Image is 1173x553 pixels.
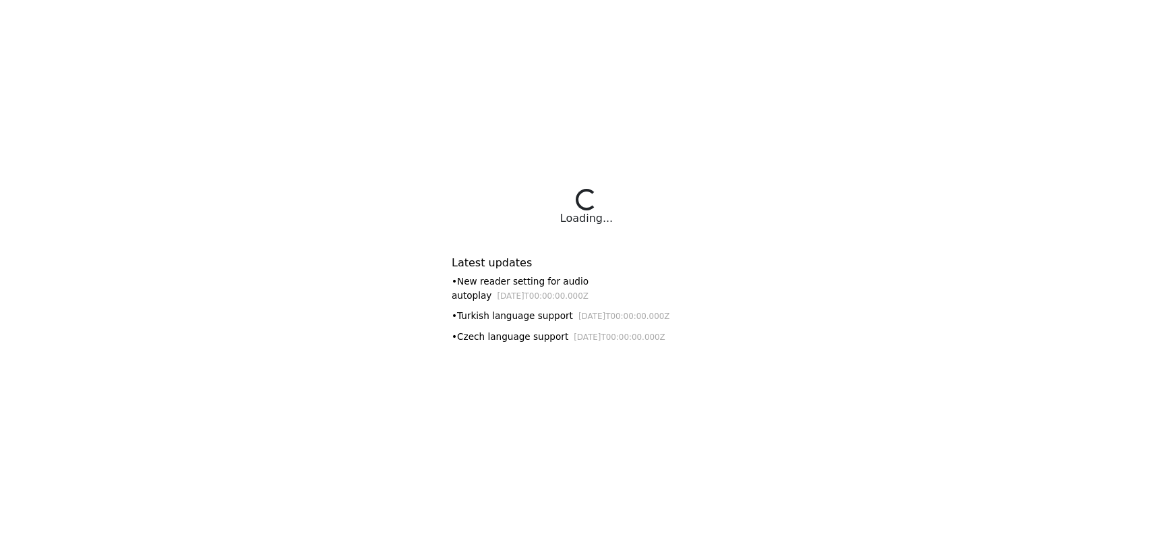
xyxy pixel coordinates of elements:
div: • Turkish language support [452,309,721,323]
small: [DATE]T00:00:00.000Z [574,332,665,342]
h6: Latest updates [452,256,721,269]
div: • New reader setting for audio autoplay [452,274,721,302]
div: Loading... [560,210,613,227]
small: [DATE]T00:00:00.000Z [497,291,589,301]
div: • Czech language support [452,330,721,344]
small: [DATE]T00:00:00.000Z [578,312,670,321]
